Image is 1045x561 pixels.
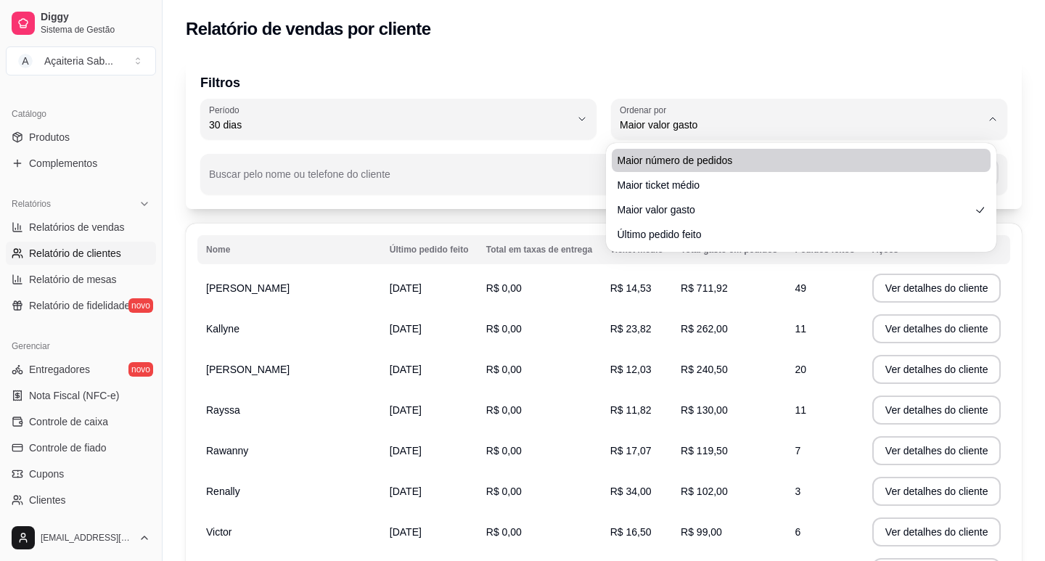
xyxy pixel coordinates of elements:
div: Açaiteria Sab ... [44,54,113,68]
th: Ticket médio [602,235,672,264]
span: Nota Fiscal (NFC-e) [29,388,119,403]
span: 49 [795,282,807,294]
span: Relatório de fidelidade [29,298,130,313]
span: [DATE] [390,282,422,294]
span: 11 [795,404,807,416]
span: R$ 16,50 [610,526,652,538]
span: Maior número de pedidos [618,153,971,168]
span: R$ 102,00 [681,486,728,497]
span: R$ 0,00 [486,282,522,294]
span: Victor [206,526,232,538]
span: A [18,54,33,68]
th: Nome [197,235,381,264]
span: Último pedido feito [618,227,971,242]
span: 6 [795,526,801,538]
span: R$ 240,50 [681,364,728,375]
span: Maior ticket médio [618,178,971,192]
input: Buscar pelo nome ou telefone do cliente [209,173,917,187]
span: R$ 14,53 [610,282,652,294]
span: Relatório de mesas [29,272,117,287]
span: Relatórios [12,198,51,210]
span: [DATE] [390,526,422,538]
button: Ver detalhes do cliente [872,314,1001,343]
span: Cupons [29,467,64,481]
h2: Relatório de vendas por cliente [186,17,431,41]
button: Ver detalhes do cliente [872,355,1001,384]
span: [PERSON_NAME] [206,364,290,375]
button: Ver detalhes do cliente [872,436,1001,465]
span: R$ 0,00 [486,445,522,456]
span: R$ 130,00 [681,404,728,416]
span: Produtos [29,130,70,144]
div: Gerenciar [6,335,156,358]
span: Clientes [29,493,66,507]
button: Ver detalhes do cliente [872,517,1001,546]
span: [DATE] [390,364,422,375]
span: R$ 12,03 [610,364,652,375]
label: Ordenar por [620,104,671,116]
span: Rawanny [206,445,248,456]
span: 11 [795,323,807,335]
span: Diggy [41,11,150,24]
span: [EMAIL_ADDRESS][DOMAIN_NAME] [41,532,133,544]
span: Controle de fiado [29,441,107,455]
span: R$ 34,00 [610,486,652,497]
th: Total em taxas de entrega [478,235,602,264]
span: [PERSON_NAME] [206,282,290,294]
span: R$ 119,50 [681,445,728,456]
span: Relatórios de vendas [29,220,125,234]
span: R$ 262,00 [681,323,728,335]
span: 20 [795,364,807,375]
span: R$ 0,00 [486,486,522,497]
button: Ver detalhes do cliente [872,477,1001,506]
span: [DATE] [390,404,422,416]
span: [DATE] [390,445,422,456]
span: R$ 711,92 [681,282,728,294]
span: Maior valor gasto [618,202,971,217]
span: Complementos [29,156,97,171]
p: Filtros [200,73,1007,93]
span: R$ 0,00 [486,364,522,375]
span: R$ 0,00 [486,323,522,335]
span: Rayssa [206,404,240,416]
span: 7 [795,445,801,456]
span: R$ 11,82 [610,404,652,416]
span: R$ 17,07 [610,445,652,456]
button: Select a team [6,46,156,75]
span: Relatório de clientes [29,246,121,261]
span: Kallyne [206,323,239,335]
span: R$ 23,82 [610,323,652,335]
span: Renally [206,486,240,497]
button: Ver detalhes do cliente [872,274,1001,303]
span: 30 dias [209,118,570,132]
span: R$ 0,00 [486,526,522,538]
div: Catálogo [6,102,156,126]
span: 3 [795,486,801,497]
span: Maior valor gasto [620,118,981,132]
span: [DATE] [390,486,422,497]
button: Ver detalhes do cliente [872,396,1001,425]
span: [DATE] [390,323,422,335]
span: R$ 0,00 [486,404,522,416]
label: Período [209,104,244,116]
span: Controle de caixa [29,414,108,429]
span: Entregadores [29,362,90,377]
span: Sistema de Gestão [41,24,150,36]
span: R$ 99,00 [681,526,722,538]
th: Último pedido feito [381,235,478,264]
